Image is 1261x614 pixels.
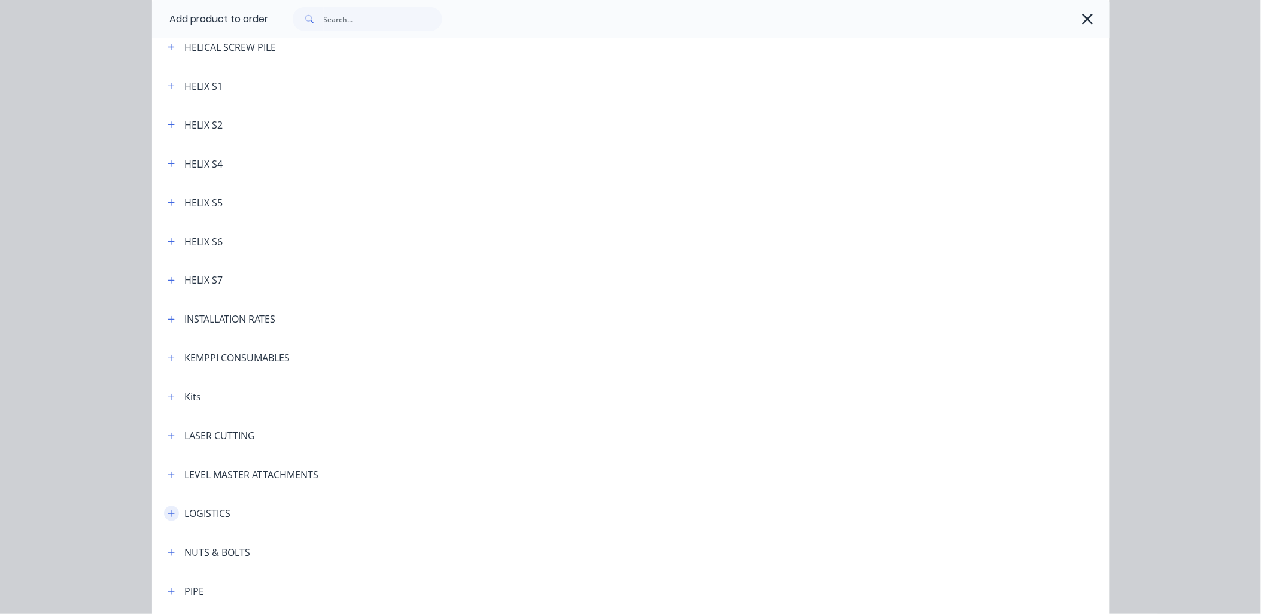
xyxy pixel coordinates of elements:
[185,79,223,93] div: HELIX S1
[185,507,231,521] div: LOGISTICS
[185,390,202,405] div: Kits
[185,351,290,366] div: KEMPPI CONSUMABLES
[185,157,223,171] div: HELIX S4
[185,196,223,210] div: HELIX S5
[185,546,251,560] div: NUTS & BOLTS
[185,118,223,132] div: HELIX S2
[185,429,256,443] div: LASER CUTTING
[324,7,442,31] input: Search...
[185,235,223,249] div: HELIX S6
[185,585,205,599] div: PIPE
[185,40,276,54] div: HELICAL SCREW PILE
[185,273,223,288] div: HELIX S7
[185,312,276,327] div: INSTALLATION RATES
[185,468,319,482] div: LEVEL MASTER ATTACHMENTS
